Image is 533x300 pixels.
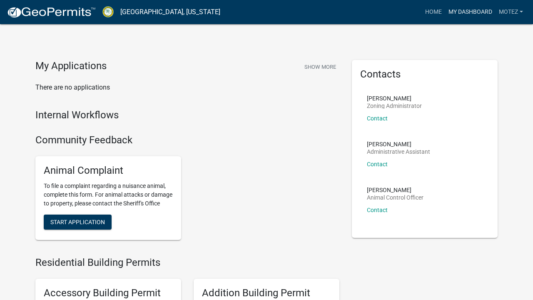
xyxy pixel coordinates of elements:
h5: Animal Complaint [44,165,173,177]
h4: Community Feedback [35,134,339,146]
p: [PERSON_NAME] [367,187,423,193]
a: [GEOGRAPHIC_DATA], [US_STATE] [120,5,220,19]
h4: My Applications [35,60,107,72]
p: [PERSON_NAME] [367,95,422,101]
a: Contact [367,207,388,213]
h5: Addition Building Permit [202,287,331,299]
h4: Residential Building Permits [35,257,339,269]
h5: Accessory Building Permit [44,287,173,299]
img: Crawford County, Georgia [102,6,114,17]
p: Administrative Assistant [367,149,430,155]
button: Show More [301,60,339,74]
a: Home [422,4,445,20]
h5: Contacts [360,68,489,80]
a: My Dashboard [445,4,496,20]
h4: Internal Workflows [35,109,339,121]
p: To file a complaint regarding a nuisance animal, complete this form. For animal attacks or damage... [44,182,173,208]
p: There are no applications [35,82,339,92]
p: Animal Control Officer [367,195,423,200]
p: Zoning Administrator [367,103,422,109]
button: Start Application [44,215,112,230]
span: Start Application [50,218,105,225]
a: Contact [367,161,388,167]
a: motez [496,4,526,20]
p: [PERSON_NAME] [367,141,430,147]
a: Contact [367,115,388,122]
